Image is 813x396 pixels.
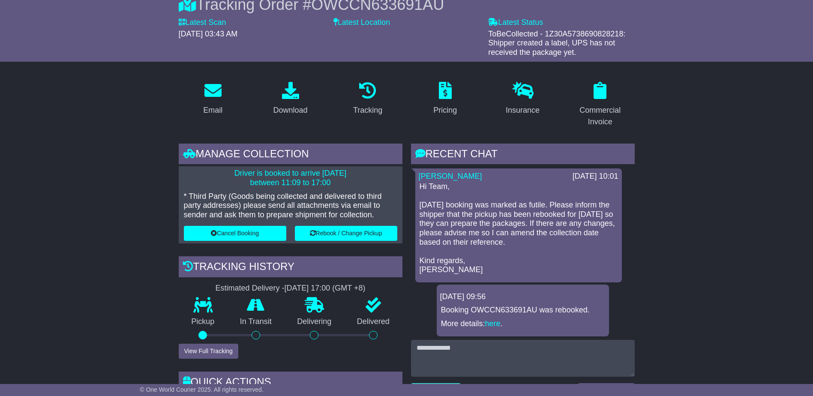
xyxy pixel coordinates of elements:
p: Delivered [344,317,402,327]
span: [DATE] 03:43 AM [179,30,238,38]
div: Download [273,105,307,116]
div: Estimated Delivery - [179,284,402,293]
div: [DATE] 09:56 [440,292,606,302]
p: In Transit [227,317,285,327]
span: ToBeCollected - 1Z30A5738690828218: Shipper created a label, UPS has not received the package yet. [488,30,625,57]
p: Hi Team, [DATE] booking was marked as futile. Please inform the shipper that the pickup has been ... [420,182,618,275]
button: Rebook / Change Pickup [295,226,397,241]
p: Pickup [179,317,228,327]
div: Manage collection [179,144,402,167]
p: * Third Party (Goods being collected and delivered to third party addresses) please send all atta... [184,192,397,220]
div: Tracking [353,105,382,116]
a: Tracking [348,79,388,119]
span: © One World Courier 2025. All rights reserved. [140,386,264,393]
div: Commercial Invoice [571,105,629,128]
div: RECENT CHAT [411,144,635,167]
a: Pricing [428,79,462,119]
label: Latest Location [333,18,390,27]
p: Booking OWCCN633691AU was rebooked. [441,306,605,315]
a: Download [267,79,313,119]
div: Quick Actions [179,372,402,395]
p: Driver is booked to arrive [DATE] between 11:09 to 17:00 [184,169,397,187]
div: Pricing [433,105,457,116]
a: Insurance [500,79,545,119]
button: Cancel Booking [184,226,286,241]
div: Insurance [506,105,540,116]
div: Email [203,105,222,116]
a: here [485,319,501,328]
p: Delivering [285,317,345,327]
a: Email [198,79,228,119]
div: Tracking history [179,256,402,279]
a: [PERSON_NAME] [419,172,482,180]
button: View Full Tracking [179,344,238,359]
div: [DATE] 10:01 [573,172,618,181]
div: [DATE] 17:00 (GMT +8) [285,284,366,293]
a: Commercial Invoice [566,79,635,131]
p: More details: . [441,319,605,329]
label: Latest Status [488,18,543,27]
label: Latest Scan [179,18,226,27]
